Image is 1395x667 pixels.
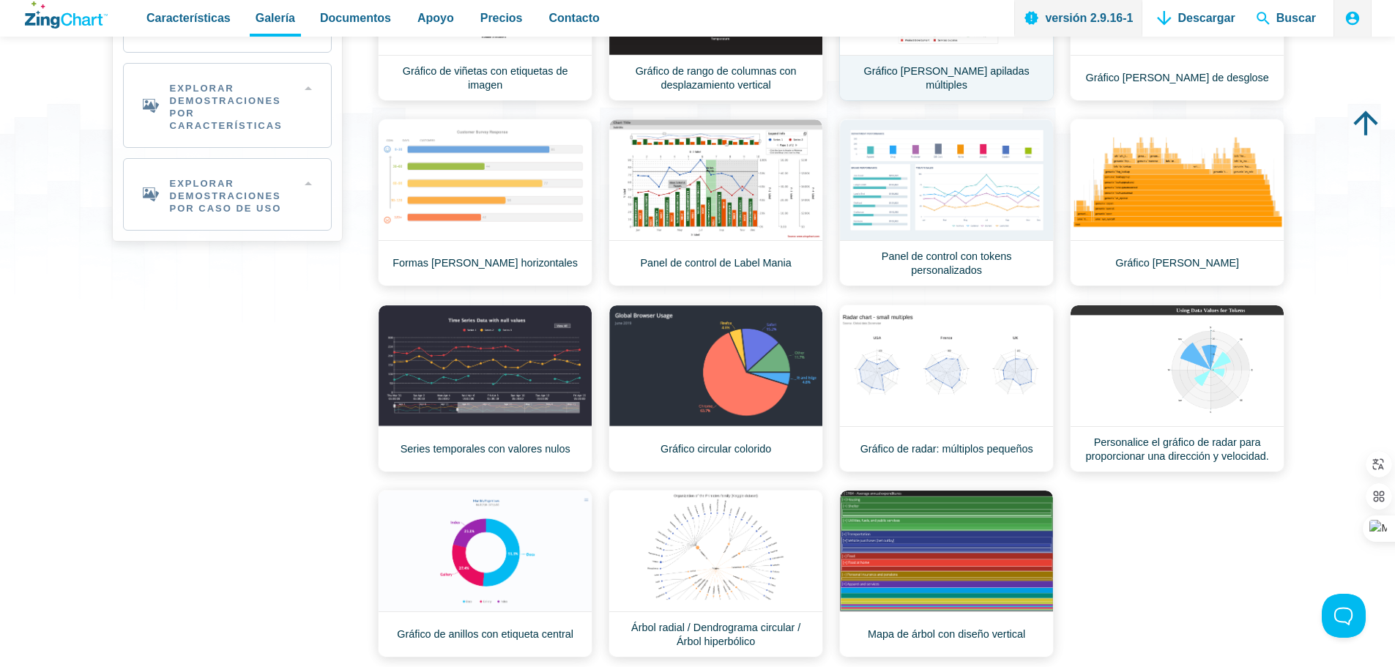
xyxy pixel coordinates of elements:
a: Series temporales con valores nulos [378,305,592,472]
a: Logotipo de ZingChart. Haga clic para volver a la página de inicio. [25,1,108,29]
a: Gráfico de radar: múltiplos pequeños [839,305,1054,472]
a: Panel de control con tokens personalizados [839,119,1054,286]
font: Contacto [549,12,600,24]
font: Explorar demostraciones por caso de uso [170,178,282,214]
font: Características [146,12,231,24]
font: Precios [480,12,523,24]
a: Mapa de árbol con diseño vertical [839,490,1054,657]
font: Documentos [320,12,391,24]
a: Gráfico de anillos con etiqueta central [378,490,592,657]
a: Personalice el gráfico de radar para proporcionar una dirección y velocidad. [1070,305,1284,472]
a: Gráfico circular colorido [609,305,823,472]
font: Apoyo [417,12,454,24]
a: Formas [PERSON_NAME] horizontales [378,119,592,286]
iframe: Toggle Customer Support [1322,594,1366,638]
a: Árbol radial / Dendrograma circular / Árbol hiperbólico [609,490,823,657]
a: Gráfico [PERSON_NAME] [1070,119,1284,286]
font: Explorar demostraciones por características [170,83,283,131]
font: Galería [256,12,295,24]
a: Panel de control de Label Mania [609,119,823,286]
